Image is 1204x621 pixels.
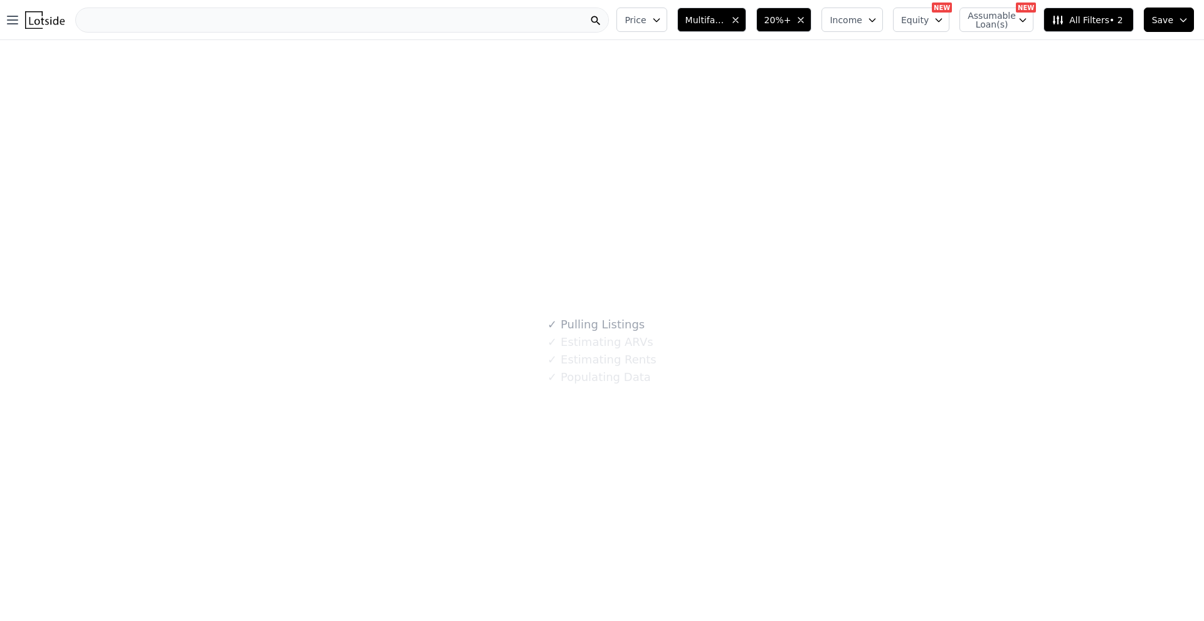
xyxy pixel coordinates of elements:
[764,14,791,26] span: 20%+
[932,3,952,13] div: NEW
[677,8,746,32] button: Multifamily
[625,14,646,26] span: Price
[968,11,1008,29] span: Assumable Loan(s)
[685,14,726,26] span: Multifamily
[547,336,557,348] span: ✓
[901,14,929,26] span: Equity
[547,316,645,333] div: Pulling Listings
[1016,3,1036,13] div: NEW
[893,8,949,32] button: Equity
[547,333,653,351] div: Estimating ARVs
[959,8,1033,32] button: Assumable Loan(s)
[821,8,883,32] button: Income
[616,8,667,32] button: Price
[830,14,862,26] span: Income
[547,368,650,386] div: Populating Data
[1144,8,1194,32] button: Save
[547,318,557,331] span: ✓
[547,353,557,366] span: ✓
[547,351,656,368] div: Estimating Rents
[1152,14,1173,26] span: Save
[1052,14,1122,26] span: All Filters • 2
[25,11,65,29] img: Lotside
[1043,8,1133,32] button: All Filters• 2
[756,8,812,32] button: 20%+
[547,371,557,384] span: ✓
